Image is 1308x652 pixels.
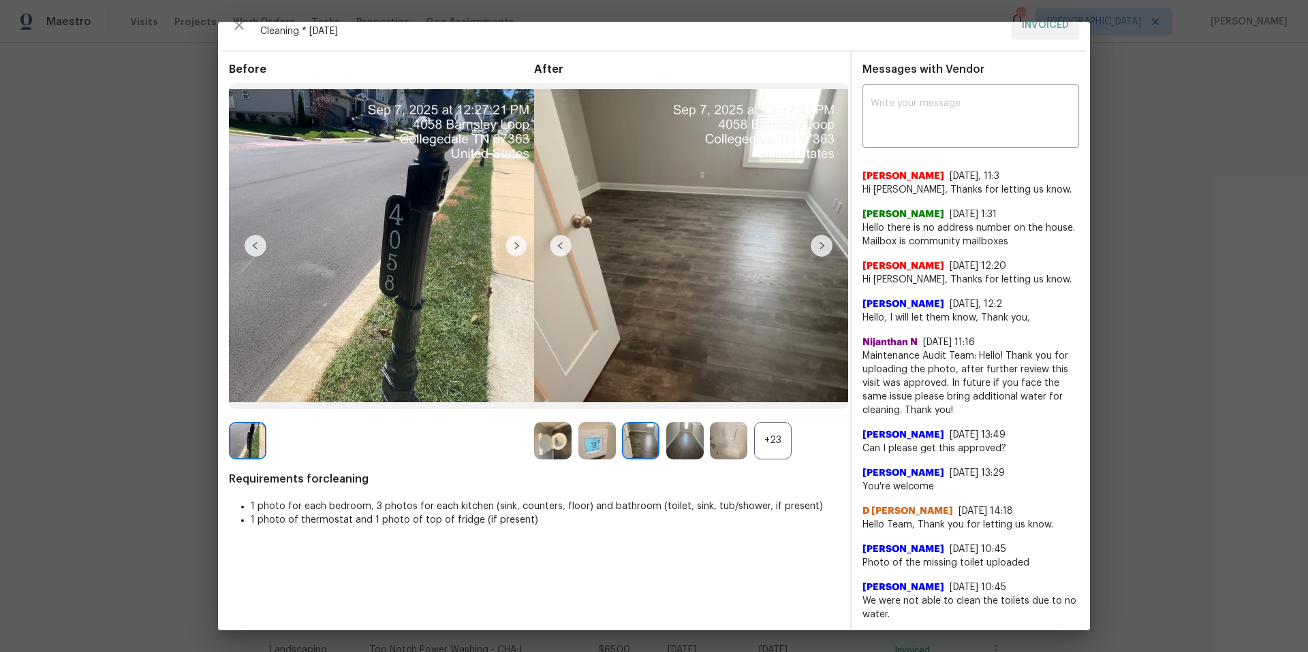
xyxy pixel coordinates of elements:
[923,338,975,347] span: [DATE] 11:16
[950,210,997,219] span: [DATE] 1:31
[534,63,839,76] span: After
[950,583,1006,592] span: [DATE] 10:45
[959,506,1013,516] span: [DATE] 14:18
[862,297,944,311] span: [PERSON_NAME]
[862,169,944,183] span: [PERSON_NAME]
[245,235,266,257] img: left-chevron-button-url
[862,442,1079,455] span: Can I please get this approved?
[862,183,1079,197] span: Hi [PERSON_NAME], Thanks for letting us know.
[862,581,944,594] span: [PERSON_NAME]
[862,273,1079,287] span: Hi [PERSON_NAME], Thanks for letting us know.
[862,311,1079,325] span: Hello, I will let them know, Thank you,
[754,422,792,459] div: +23
[229,472,839,486] span: Requirements for cleaning
[862,542,944,556] span: [PERSON_NAME]
[505,235,527,257] img: right-chevron-button-url
[862,480,1079,493] span: You're welcome
[229,63,534,76] span: Before
[950,172,999,181] span: [DATE], 11:3
[862,594,1079,621] span: We were not able to clean the toilets due to no water.
[862,221,1079,248] span: Hello there is no address number on the house. Mailbox is community mailboxes
[950,544,1006,554] span: [DATE] 10:45
[862,336,918,349] span: Nijanthan N
[950,299,1002,309] span: [DATE], 12:2
[950,430,1006,440] span: [DATE] 13:49
[251,513,839,527] li: 1 photo of thermostat and 1 photo of top of fridge (if present)
[862,64,984,75] span: Messages with Vendor
[260,25,1000,38] span: Cleaning * [DATE]
[950,261,1006,271] span: [DATE] 12:20
[862,428,944,442] span: [PERSON_NAME]
[862,208,944,221] span: [PERSON_NAME]
[862,556,1079,570] span: Photo of the missing toilet uploaded
[550,235,572,257] img: left-chevron-button-url
[811,235,832,257] img: right-chevron-button-url
[862,466,944,480] span: [PERSON_NAME]
[950,468,1005,478] span: [DATE] 13:29
[862,518,1079,532] span: Hello Team, Thank you for letting us know.
[862,349,1079,417] span: Maintenance Audit Team: Hello! Thank you for uploading the photo, after further review this visit...
[251,500,839,513] li: 1 photo for each bedroom, 3 photos for each kitchen (sink, counters, floor) and bathroom (toilet,...
[862,259,944,273] span: [PERSON_NAME]
[862,504,953,518] span: D [PERSON_NAME]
